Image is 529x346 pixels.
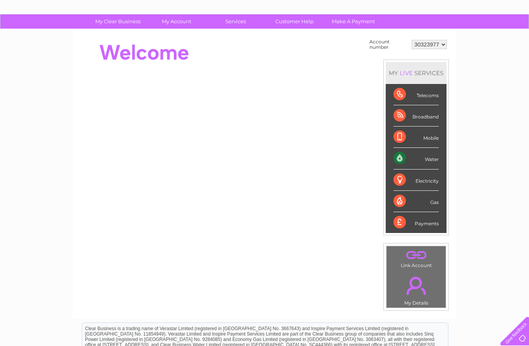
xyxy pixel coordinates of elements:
[86,15,150,29] a: My Clear Business
[386,62,447,84] div: MY SERVICES
[393,148,439,170] div: Water
[393,127,439,148] div: Mobile
[393,84,439,106] div: Telecoms
[386,271,446,308] td: My Details
[321,15,385,29] a: Make A Payment
[393,33,407,39] a: Water
[82,4,448,38] div: Clear Business is a trading name of Verastar Limited (registered in [GEOGRAPHIC_DATA] No. 3667643...
[145,15,209,29] a: My Account
[477,33,496,39] a: Contact
[388,248,444,262] a: .
[393,170,439,191] div: Electricity
[368,38,410,52] td: Account number
[503,33,522,39] a: Log out
[462,33,473,39] a: Blog
[434,33,457,39] a: Telecoms
[383,4,436,14] a: 0333 014 3131
[398,70,414,77] div: LIVE
[204,15,268,29] a: Services
[19,20,58,44] img: logo.png
[388,272,444,300] a: .
[412,33,429,39] a: Energy
[386,246,446,271] td: Link Account
[393,106,439,127] div: Broadband
[393,191,439,212] div: Gas
[393,212,439,233] div: Payments
[263,15,326,29] a: Customer Help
